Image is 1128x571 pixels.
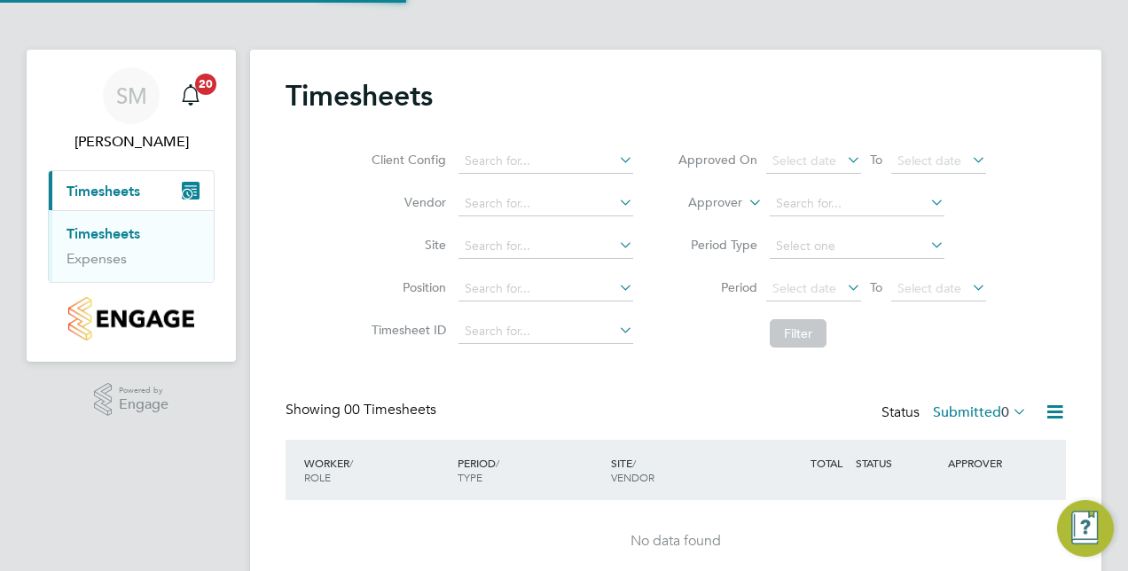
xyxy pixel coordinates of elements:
span: / [349,456,353,470]
span: TYPE [458,470,482,484]
a: Expenses [67,250,127,267]
input: Search for... [458,192,633,216]
span: Select date [772,153,836,168]
span: 20 [195,74,216,95]
div: SITE [607,447,760,493]
span: Select date [772,280,836,296]
div: Showing [286,401,440,419]
button: Engage Resource Center [1057,500,1114,557]
span: TOTAL [811,456,842,470]
nav: Main navigation [27,50,236,362]
input: Search for... [770,192,944,216]
label: Site [366,237,446,253]
span: Select date [897,280,961,296]
input: Search for... [458,319,633,344]
label: Approver [662,194,742,212]
span: SM [116,84,147,107]
label: Approved On [678,152,757,168]
label: Position [366,279,446,295]
button: Timesheets [49,171,214,210]
input: Select one [770,234,944,259]
label: Client Config [366,152,446,168]
span: To [865,148,888,171]
div: PERIOD [453,447,607,493]
div: APPROVER [944,447,1036,479]
a: 20 [173,67,208,124]
span: / [496,456,499,470]
div: Status [881,401,1030,426]
span: VENDOR [611,470,654,484]
span: To [865,276,888,299]
input: Search for... [458,149,633,174]
img: countryside-properties-logo-retina.png [68,297,193,340]
input: Search for... [458,277,633,301]
label: Vendor [366,194,446,210]
span: Powered by [119,383,168,398]
span: Steven McIntyre [48,131,215,153]
span: Select date [897,153,961,168]
span: Timesheets [67,183,140,199]
span: ROLE [304,470,331,484]
label: Timesheet ID [366,322,446,338]
label: Period [678,279,757,295]
div: No data found [303,532,1048,551]
button: Filter [770,319,826,348]
div: WORKER [300,447,453,493]
span: / [632,456,636,470]
label: Submitted [933,403,1027,421]
input: Search for... [458,234,633,259]
a: Go to home page [48,297,215,340]
h2: Timesheets [286,78,433,113]
a: SM[PERSON_NAME] [48,67,215,153]
a: Powered byEngage [94,383,169,417]
label: Period Type [678,237,757,253]
span: Engage [119,397,168,412]
div: STATUS [851,447,944,479]
span: 00 Timesheets [344,401,436,418]
a: Timesheets [67,225,140,242]
span: 0 [1001,403,1009,421]
div: Timesheets [49,210,214,282]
